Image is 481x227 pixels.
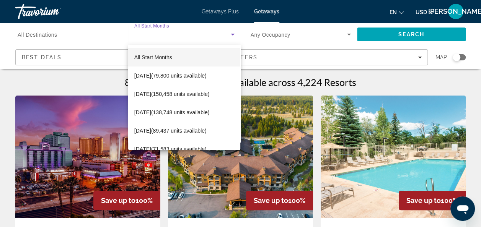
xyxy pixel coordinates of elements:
iframe: Button to launch messaging window [450,196,475,221]
span: [DATE] (89,437 units available) [134,126,207,135]
span: [DATE] (79,800 units available) [134,71,207,80]
span: [DATE] (138,748 units available) [134,108,210,117]
span: [DATE] (71,583 units available) [134,144,207,154]
span: All Start Months [134,54,172,60]
span: [DATE] (150,458 units available) [134,89,210,99]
